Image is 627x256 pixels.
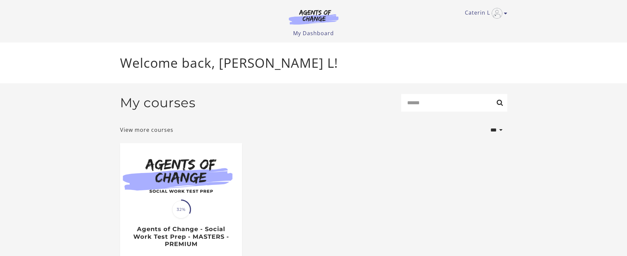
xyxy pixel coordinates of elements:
[172,201,190,218] span: 32%
[465,8,504,19] a: Toggle menu
[120,126,173,134] a: View more courses
[120,53,507,73] p: Welcome back, [PERSON_NAME] L!
[120,95,196,111] h2: My courses
[282,9,345,25] img: Agents of Change Logo
[127,225,235,248] h3: Agents of Change - Social Work Test Prep - MASTERS - PREMIUM
[293,30,334,37] a: My Dashboard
